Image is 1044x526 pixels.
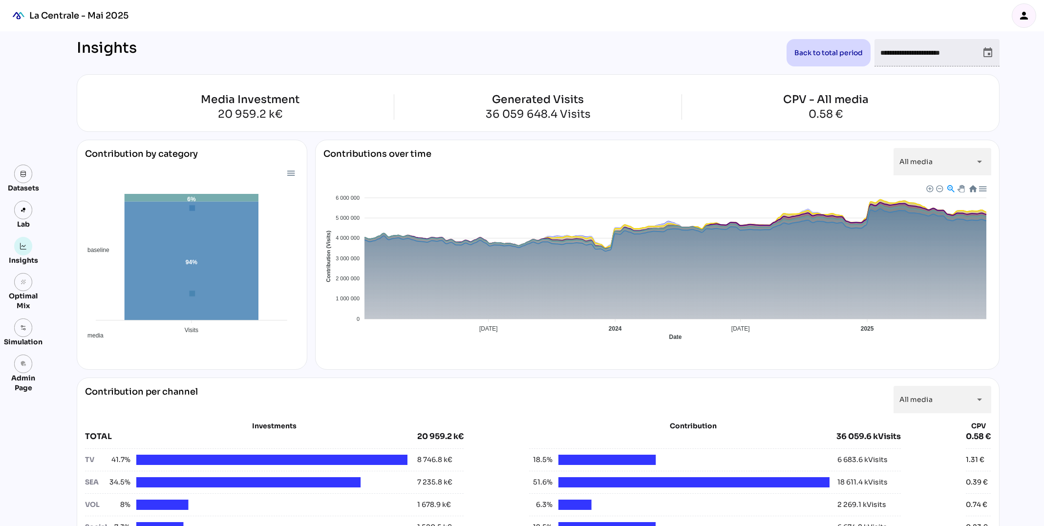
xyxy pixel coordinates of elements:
span: Back to total period [794,47,863,59]
div: Contribution per channel [85,386,198,413]
i: arrow_drop_down [974,156,985,168]
span: All media [899,395,933,404]
span: media [80,332,104,339]
div: Lab [13,219,34,229]
tspan: 2 000 000 [336,275,360,281]
div: Menu [286,168,294,177]
i: admin_panel_settings [20,360,27,367]
div: Optimal Mix [4,291,43,311]
span: 6.3% [529,500,553,510]
div: 2 269.1 kVisits [837,500,886,510]
div: Datasets [8,183,39,193]
tspan: 3 000 000 [336,255,360,261]
div: mediaROI [8,5,29,26]
tspan: 4 000 000 [336,235,360,241]
img: data.svg [20,170,27,177]
div: 0.39 € [966,477,988,487]
span: All media [899,157,933,166]
span: 8% [107,500,130,510]
span: 51.6% [529,477,553,487]
div: TOTAL [85,431,418,442]
div: Simulation [4,337,43,347]
tspan: [DATE] [731,325,750,332]
div: CPV - All media [783,94,869,105]
div: 0.58 € [783,109,869,120]
div: 0.74 € [966,500,987,510]
div: 7 235.8 k€ [417,477,452,487]
div: Menu [978,184,986,192]
div: 18 611.4 kVisits [837,477,888,487]
div: Media Investment [106,94,393,105]
div: 8 746.8 k€ [417,455,452,465]
div: La Centrale - Mai 2025 [29,10,128,21]
div: 0.58 € [966,431,991,442]
div: 20 959.2 k€ [417,431,464,442]
div: Admin Page [4,373,43,393]
div: Generated Visits [486,94,591,105]
text: Date [669,334,682,340]
div: Insights [9,255,38,265]
div: 1 678.9 k€ [417,500,451,510]
div: Selection Zoom [946,184,954,192]
div: 1.31 € [966,455,984,465]
div: 36 059.6 kVisits [836,431,901,442]
div: Contributions over time [323,148,431,175]
i: grain [20,279,27,286]
i: arrow_drop_down [974,394,985,405]
div: Insights [77,39,137,66]
div: Panning [958,185,963,191]
div: 36 059 648.4 Visits [486,109,591,120]
tspan: 2024 [609,325,622,332]
div: VOL [85,500,107,510]
div: CPV [966,421,991,431]
img: lab.svg [20,207,27,213]
div: Zoom In [926,185,933,191]
tspan: 5 000 000 [336,215,360,221]
img: graph.svg [20,243,27,250]
div: Investments [85,421,464,431]
tspan: Visits [184,327,198,334]
tspan: 0 [357,316,360,322]
div: Zoom Out [936,185,942,191]
div: 20 959.2 k€ [106,109,393,120]
div: TV [85,455,107,465]
tspan: [DATE] [479,325,498,332]
span: 34.5% [107,477,130,487]
i: event [982,47,994,59]
div: Reset Zoom [968,184,976,192]
tspan: 6 000 000 [336,195,360,201]
div: 6 683.6 kVisits [837,455,888,465]
span: 18.5% [529,455,553,465]
tspan: 1 000 000 [336,295,360,301]
span: 41.7% [107,455,130,465]
div: SEA [85,477,107,487]
div: Contribution by category [85,148,299,168]
button: Back to total period [787,39,871,66]
text: Contribution (Visits) [325,231,331,282]
span: baseline [80,247,109,253]
img: settings.svg [20,324,27,331]
div: Contribution [554,421,833,431]
tspan: 2025 [861,325,874,332]
i: person [1018,10,1030,21]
